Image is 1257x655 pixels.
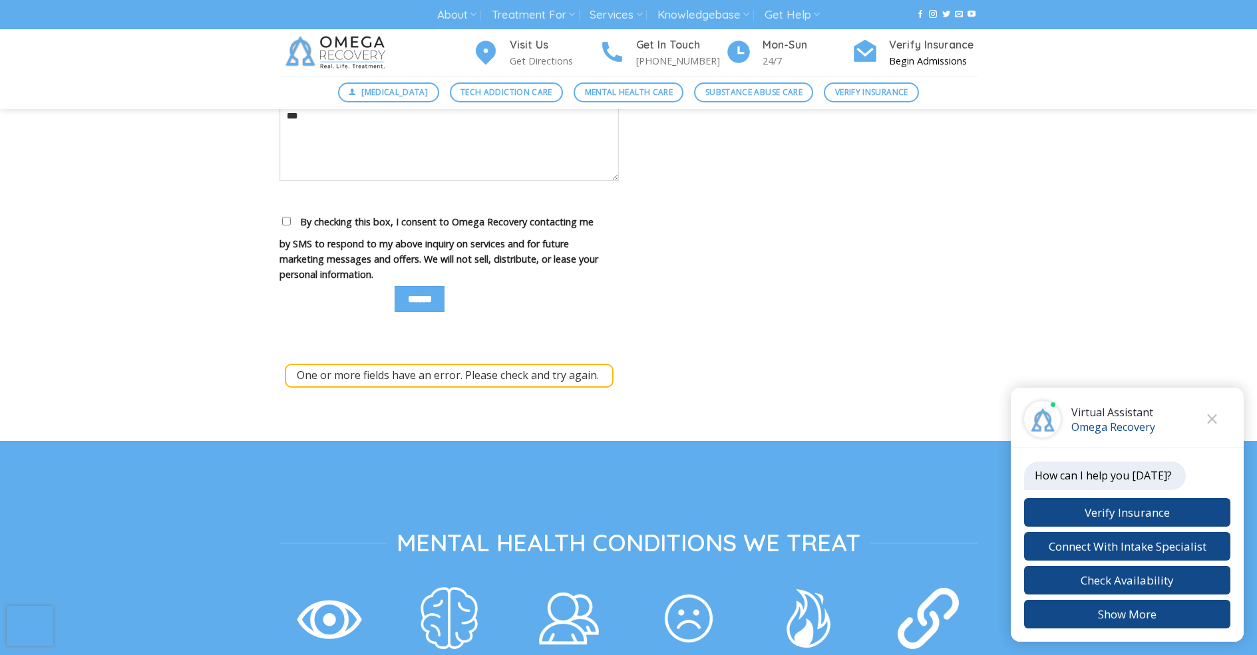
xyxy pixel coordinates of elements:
h4: Get In Touch [636,37,725,54]
a: Follow on Facebook [916,10,924,19]
span: [MEDICAL_DATA] [361,86,428,98]
a: About [437,3,476,27]
textarea: Your message (optional) [279,101,619,181]
a: Visit Us Get Directions [472,37,599,69]
span: Mental Health Care [585,86,673,98]
span: Tech Addiction Care [460,86,552,98]
span: Substance Abuse Care [705,86,803,98]
p: 24/7 [763,53,852,68]
input: By checking this box, I consent to Omega Recovery contacting me by SMS to respond to my above inq... [282,217,291,225]
a: Treatment For [492,3,575,27]
a: Substance Abuse Care [694,82,813,102]
a: Knowledgebase [657,3,749,27]
p: Begin Admissions [889,53,978,68]
a: Follow on Twitter [942,10,950,19]
p: [PHONE_NUMBER] [636,53,725,68]
label: Your message (optional) [279,86,619,190]
a: Mental Health Care [574,82,683,102]
a: Services [590,3,642,27]
p: Get Directions [510,53,599,68]
span: Verify Insurance [835,86,908,98]
a: Tech Addiction Care [450,82,564,102]
a: Send us an email [955,10,963,19]
h4: Verify Insurance [889,37,978,54]
a: Verify Insurance Begin Admissions [852,37,978,69]
a: Get Help [765,3,820,27]
span: Mental Health Conditions We Treat [397,527,860,558]
img: Omega Recovery [279,29,396,76]
span: By checking this box, I consent to Omega Recovery contacting me by SMS to respond to my above inq... [279,215,598,281]
h4: Mon-Sun [763,37,852,54]
h4: Visit Us [510,37,599,54]
a: Get In Touch [PHONE_NUMBER] [599,37,725,69]
a: Follow on YouTube [968,10,976,19]
a: Follow on Instagram [929,10,937,19]
div: One or more fields have an error. Please check and try again. [285,364,614,388]
a: [MEDICAL_DATA] [338,82,439,102]
a: Verify Insurance [824,82,919,102]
